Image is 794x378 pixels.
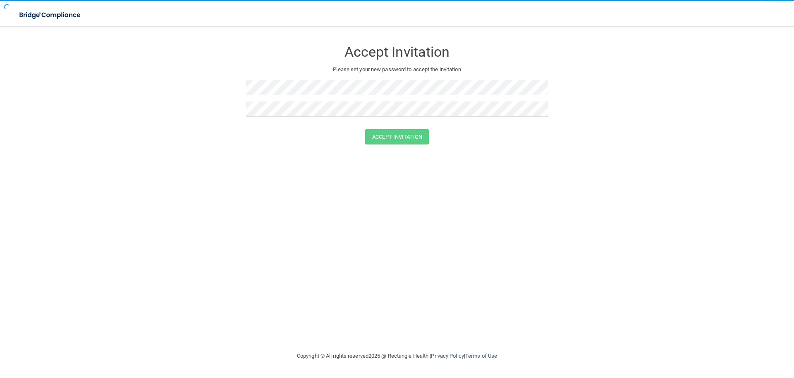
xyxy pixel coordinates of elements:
img: bridge_compliance_login_screen.278c3ca4.svg [12,7,88,24]
a: Terms of Use [465,353,497,359]
a: Privacy Policy [431,353,464,359]
button: Accept Invitation [365,129,429,144]
h3: Accept Invitation [246,44,548,60]
p: Please set your new password to accept the invitation [252,65,542,75]
div: Copyright © All rights reserved 2025 @ Rectangle Health | | [246,343,548,369]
